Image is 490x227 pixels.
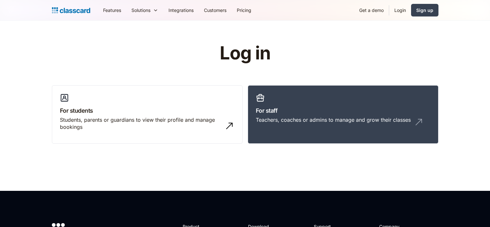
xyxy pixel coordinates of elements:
a: Get a demo [354,3,389,17]
div: Solutions [126,3,163,17]
div: Sign up [416,7,433,14]
a: Integrations [163,3,199,17]
a: home [52,6,90,15]
h3: For staff [256,106,430,115]
h1: Log in [143,43,347,63]
a: Sign up [411,4,438,16]
h3: For students [60,106,235,115]
a: Pricing [232,3,256,17]
div: Teachers, coaches or admins to manage and grow their classes [256,116,411,123]
a: For staffTeachers, coaches or admins to manage and grow their classes [248,85,438,144]
a: Features [98,3,126,17]
div: Students, parents or guardians to view their profile and manage bookings [60,116,222,131]
a: For studentsStudents, parents or guardians to view their profile and manage bookings [52,85,243,144]
a: Customers [199,3,232,17]
a: Login [389,3,411,17]
div: Solutions [131,7,150,14]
